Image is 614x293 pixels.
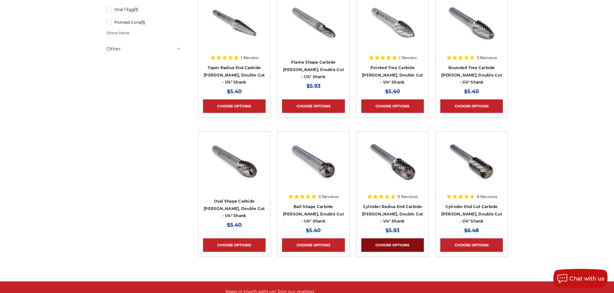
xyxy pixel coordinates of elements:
[362,65,423,85] a: Pointed Tree Carbide [PERSON_NAME], Double Cut - 1/4" Shank
[283,60,344,79] a: Flame Shape Carbide [PERSON_NAME], Double Cut - 1/4" Shank
[399,56,417,60] span: 1 Review
[362,204,423,224] a: Cylinder Radius End Carbide [PERSON_NAME], Double Cut - 1/4" Shank
[306,227,321,233] span: $5.40
[361,238,424,252] a: Choose Options
[288,136,339,188] img: ball shape carbide bur 1/4" shank
[209,136,260,188] img: Egg shape carbide bur 1/4" shank
[367,136,418,188] img: Round End Cylinder shape carbide bur 1/4" shank
[106,45,181,53] h5: Other
[204,199,265,218] a: Oval Shape Carbide [PERSON_NAME], Double Cut - 1/4" Shank
[227,222,242,228] span: $5.40
[361,99,424,113] a: Choose Options
[440,238,503,252] a: Choose Options
[397,195,418,199] span: 9 Reviews
[318,195,339,199] span: 3 Reviews
[477,56,497,60] span: 3 Reviews
[446,136,497,188] img: End Cut Cylinder shape carbide bur 1/4" shank
[385,227,399,233] span: $5.93
[361,136,424,198] a: Round End Cylinder shape carbide bur 1/4" shank
[282,136,345,198] a: ball shape carbide bur 1/4" shank
[440,99,503,113] a: Choose Options
[282,99,345,113] a: Choose Options
[106,30,130,36] span: Show More
[570,276,604,282] span: Chat with us
[141,20,145,25] span: (1)
[464,227,479,233] span: $6.48
[441,65,502,85] a: Rounded Tree Carbide [PERSON_NAME], Double Cut - 1/4" Shank
[106,4,181,15] a: Oval / Egg
[134,7,138,12] span: (1)
[203,238,266,252] a: Choose Options
[441,204,502,224] a: Cylinder End Cut Carbide [PERSON_NAME], Double Cut - 1/4" Shank
[203,99,266,113] a: Choose Options
[282,238,345,252] a: Choose Options
[553,269,608,288] button: Chat with us
[227,88,242,95] span: $5.40
[283,204,344,224] a: Ball Shape Carbide [PERSON_NAME], Double Cut - 1/4" Shank
[385,88,400,95] span: $5.40
[204,65,265,85] a: Taper Radius End Carbide [PERSON_NAME], Double Cut - 1/4" Shank
[477,195,497,199] span: 8 Reviews
[241,56,258,60] span: 1 Review
[464,88,479,95] span: $5.40
[440,136,503,198] a: End Cut Cylinder shape carbide bur 1/4" shank
[106,17,181,28] a: Pointed Cone
[203,136,266,198] a: Egg shape carbide bur 1/4" shank
[307,83,320,89] span: $5.93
